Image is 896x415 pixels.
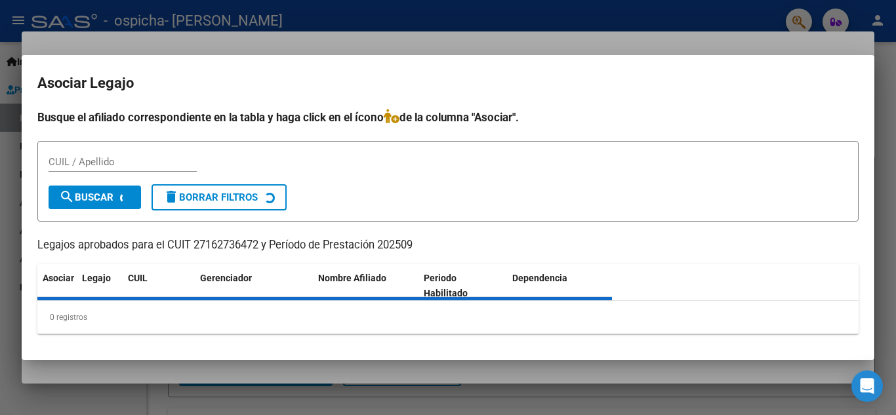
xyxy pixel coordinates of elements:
span: Periodo Habilitado [424,273,468,298]
h4: Busque el afiliado correspondiente en la tabla y haga click en el ícono de la columna "Asociar". [37,109,859,126]
span: Gerenciador [200,273,252,283]
h2: Asociar Legajo [37,71,859,96]
div: Open Intercom Messenger [851,370,883,402]
datatable-header-cell: Legajo [77,264,123,307]
span: Legajo [82,273,111,283]
datatable-header-cell: CUIL [123,264,195,307]
mat-icon: search [59,189,75,205]
span: Buscar [59,191,113,203]
datatable-header-cell: Dependencia [507,264,613,307]
button: Borrar Filtros [152,184,287,210]
button: Buscar [49,186,141,209]
datatable-header-cell: Asociar [37,264,77,307]
datatable-header-cell: Gerenciador [195,264,313,307]
span: CUIL [128,273,148,283]
span: Asociar [43,273,74,283]
datatable-header-cell: Periodo Habilitado [418,264,507,307]
datatable-header-cell: Nombre Afiliado [313,264,418,307]
span: Borrar Filtros [163,191,258,203]
span: Nombre Afiliado [318,273,386,283]
div: 0 registros [37,301,859,334]
p: Legajos aprobados para el CUIT 27162736472 y Período de Prestación 202509 [37,237,859,254]
span: Dependencia [512,273,567,283]
mat-icon: delete [163,189,179,205]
